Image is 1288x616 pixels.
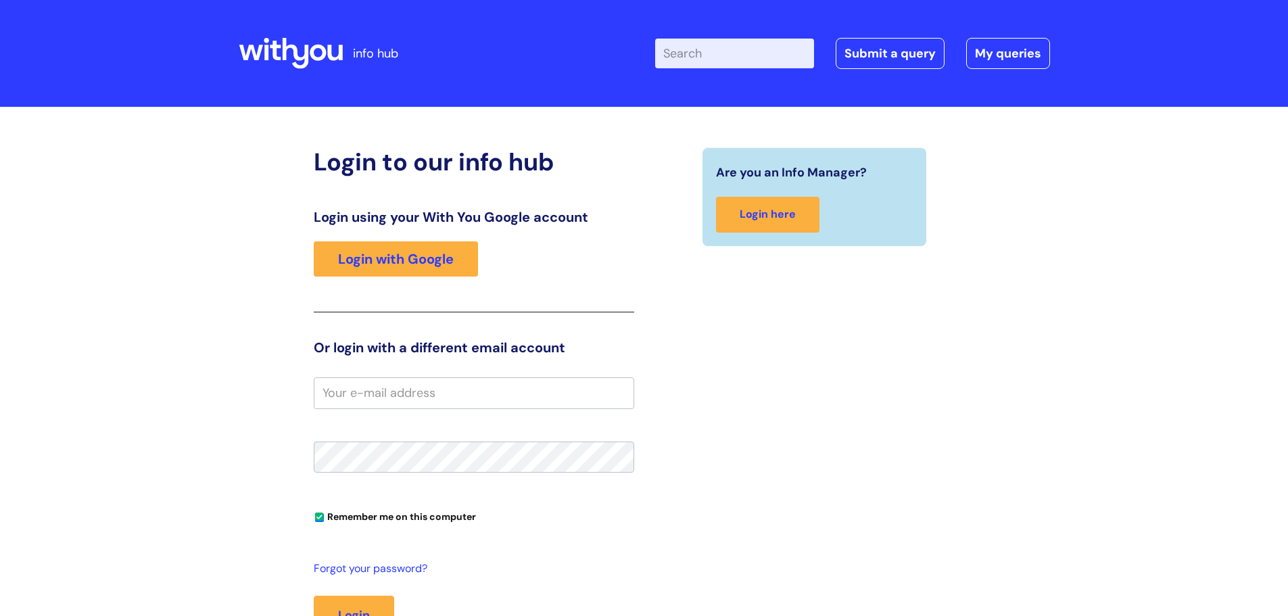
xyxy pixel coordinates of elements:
h2: Login to our info hub [314,147,634,176]
a: Login here [716,197,819,233]
input: Your e-mail address [314,377,634,408]
a: Submit a query [836,38,945,69]
a: Forgot your password? [314,559,627,579]
a: My queries [966,38,1050,69]
input: Remember me on this computer [315,513,324,522]
input: Search [655,39,814,68]
label: Remember me on this computer [314,508,476,523]
div: You can uncheck this option if you're logging in from a shared device [314,505,634,527]
p: info hub [353,43,398,64]
h3: Login using your With You Google account [314,209,634,225]
span: Are you an Info Manager? [716,162,867,183]
a: Login with Google [314,241,478,277]
h3: Or login with a different email account [314,339,634,356]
